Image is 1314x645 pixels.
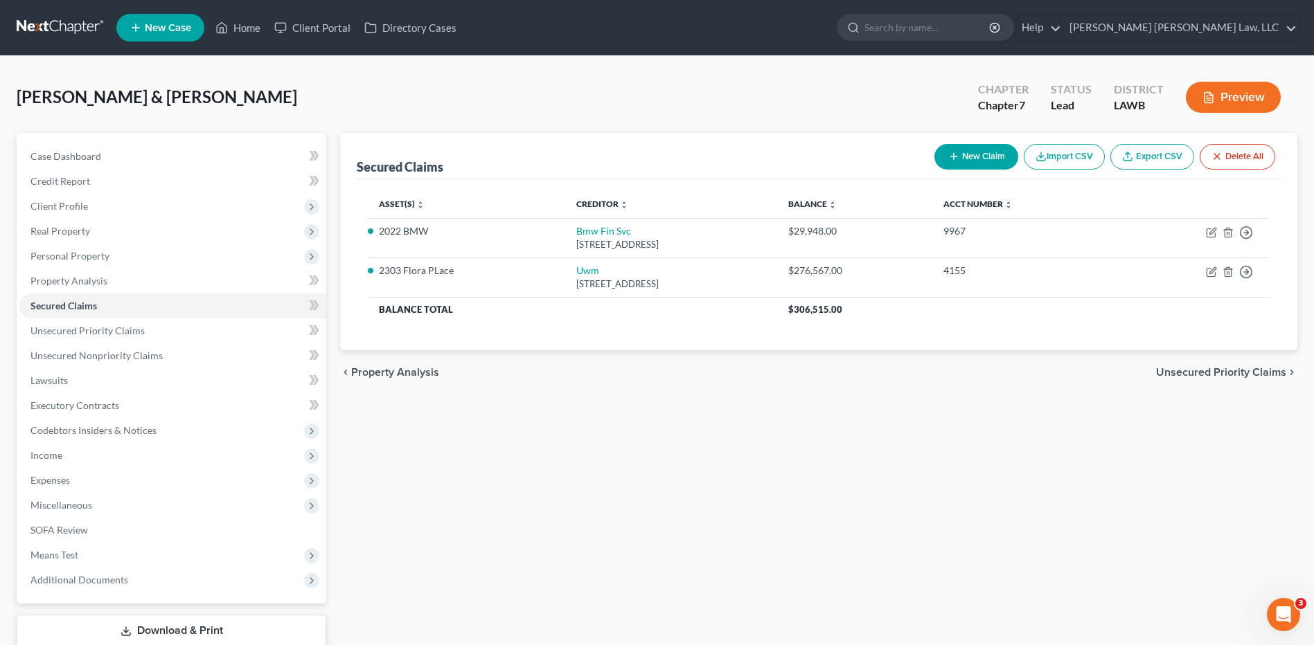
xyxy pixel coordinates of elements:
a: Property Analysis [19,269,326,293]
a: SOFA Review [19,518,326,543]
span: 3 [1295,598,1306,609]
div: [STREET_ADDRESS] [576,278,767,291]
span: [PERSON_NAME] & [PERSON_NAME] [17,87,297,107]
i: unfold_more [416,201,425,209]
span: Expenses [30,474,70,486]
span: Miscellaneous [30,499,92,511]
a: Export CSV [1110,144,1194,170]
a: Balance unfold_more [788,199,837,209]
a: Home [208,15,267,40]
a: Lawsuits [19,368,326,393]
i: chevron_right [1286,367,1297,378]
div: Chapter [978,82,1029,98]
li: 2022 BMW [379,224,553,238]
span: Means Test [30,549,78,561]
span: Codebtors Insiders & Notices [30,424,157,436]
span: 7 [1019,98,1025,111]
span: Case Dashboard [30,150,101,162]
span: Executory Contracts [30,399,119,411]
span: Unsecured Nonpriority Claims [30,349,163,361]
a: Credit Report [19,169,326,194]
span: Property Analysis [30,275,107,287]
span: Unsecured Priority Claims [30,325,145,336]
li: 2303 Flora PLace [379,264,553,278]
a: Bmw Fin Svc [576,225,631,237]
a: Executory Contracts [19,393,326,418]
div: 4155 [943,264,1107,278]
a: Asset(s) unfold_more [379,199,425,209]
a: Acct Number unfold_more [943,199,1013,209]
span: Property Analysis [351,367,439,378]
a: Case Dashboard [19,144,326,169]
div: Status [1051,82,1092,98]
span: Unsecured Priority Claims [1156,367,1286,378]
span: SOFA Review [30,524,88,536]
a: Help [1015,15,1061,40]
span: Credit Report [30,175,90,187]
span: Additional Documents [30,574,128,585]
a: Secured Claims [19,293,326,318]
a: [PERSON_NAME] [PERSON_NAME] Law, LLC [1063,15,1297,40]
th: Balance Total [368,297,777,322]
i: unfold_more [828,201,837,209]
a: Unsecured Priority Claims [19,318,326,343]
i: unfold_more [1004,201,1013,209]
button: chevron_left Property Analysis [340,367,439,378]
a: Creditor unfold_more [576,199,628,209]
button: Import CSV [1024,144,1105,170]
input: Search by name... [864,15,991,40]
span: New Case [145,23,191,33]
div: Chapter [978,98,1029,113]
button: New Claim [934,144,1018,170]
div: 9967 [943,224,1107,238]
span: Personal Property [30,250,109,262]
div: LAWB [1114,98,1164,113]
a: Directory Cases [357,15,463,40]
div: Lead [1051,98,1092,113]
div: District [1114,82,1164,98]
button: Delete All [1200,144,1275,170]
a: Client Portal [267,15,357,40]
span: Secured Claims [30,300,97,311]
i: chevron_left [340,367,351,378]
div: $276,567.00 [788,264,921,278]
button: Unsecured Priority Claims chevron_right [1156,367,1297,378]
span: $306,515.00 [788,304,842,315]
span: Income [30,449,62,461]
button: Preview [1186,82,1281,113]
div: $29,948.00 [788,224,921,238]
span: Client Profile [30,200,88,212]
a: Uwm [576,264,599,276]
a: Unsecured Nonpriority Claims [19,343,326,368]
span: Lawsuits [30,374,68,386]
span: Real Property [30,225,90,237]
div: [STREET_ADDRESS] [576,238,767,251]
div: Secured Claims [357,158,443,175]
iframe: Intercom live chat [1267,598,1300,631]
i: unfold_more [620,201,628,209]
